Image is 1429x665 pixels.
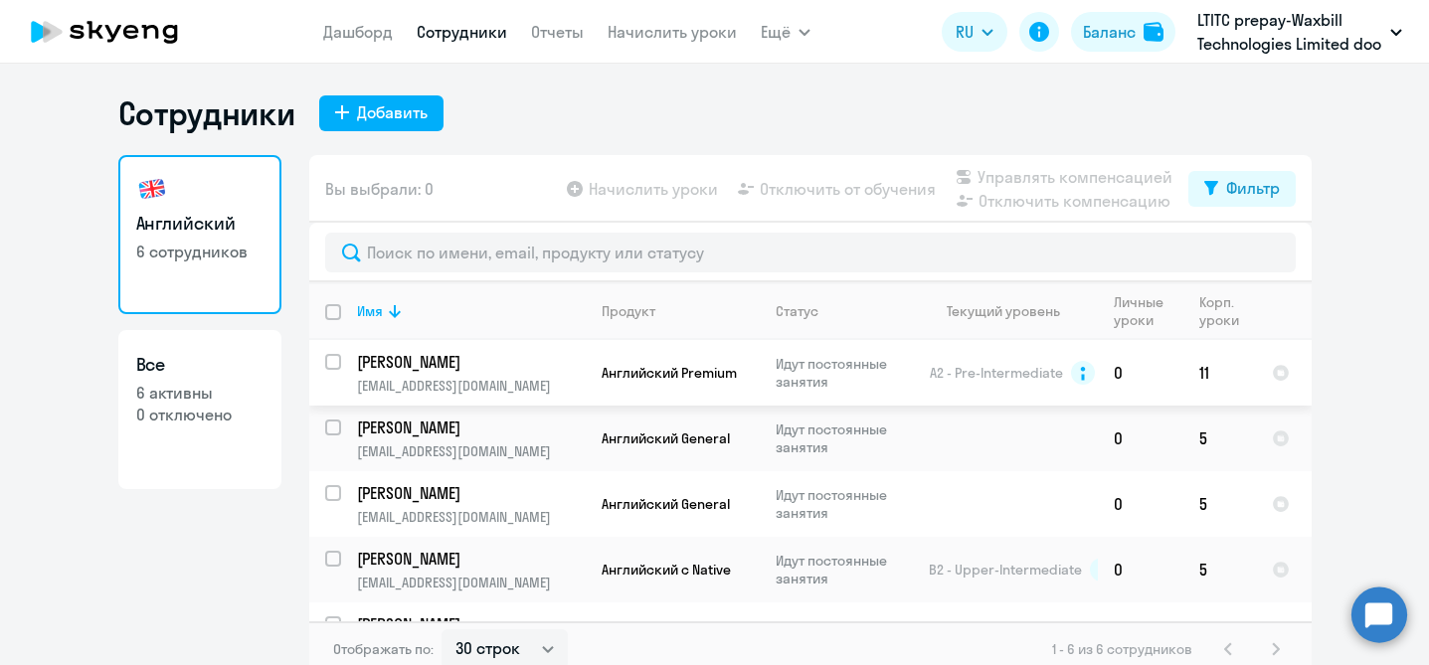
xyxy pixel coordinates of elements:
a: Отчеты [531,22,584,42]
button: RU [942,12,1007,52]
p: LTITC prepay-Waxbill Technologies Limited doo [GEOGRAPHIC_DATA], АНДРОМЕДА ЛАБ, ООО [1197,8,1382,56]
span: Вы выбрали: 0 [325,177,434,201]
p: 0 отключено [136,404,264,425]
p: [PERSON_NAME] [357,548,582,570]
div: Текущий уровень [947,302,1060,320]
p: [EMAIL_ADDRESS][DOMAIN_NAME] [357,442,585,460]
span: Английский с Native [602,561,731,579]
a: [PERSON_NAME] [357,482,585,504]
p: [PERSON_NAME] [357,416,582,438]
img: balance [1144,22,1163,42]
a: [PERSON_NAME] [357,351,585,373]
p: [PERSON_NAME] [357,351,582,373]
a: Все6 активны0 отключено [118,330,281,489]
td: 5 [1183,406,1256,471]
img: english [136,173,168,205]
td: 11 [1183,340,1256,406]
p: [EMAIL_ADDRESS][DOMAIN_NAME] [357,377,585,395]
a: [PERSON_NAME] [357,548,585,570]
div: Корп. уроки [1199,293,1255,329]
div: Имя [357,302,383,320]
div: Продукт [602,302,655,320]
p: [PERSON_NAME] [357,613,582,635]
span: B2 - Upper-Intermediate [929,561,1082,579]
p: [EMAIL_ADDRESS][DOMAIN_NAME] [357,574,585,591]
p: Идут постоянные занятия [776,355,912,391]
div: Текущий уровень [929,302,1097,320]
td: 0 [1098,406,1183,471]
input: Поиск по имени, email, продукту или статусу [325,233,1296,272]
span: Ещё [761,20,791,44]
h3: Все [136,352,264,378]
button: Добавить [319,95,444,131]
div: Личные уроки [1114,293,1182,329]
span: RU [956,20,974,44]
td: 0 [1098,537,1183,602]
p: 6 сотрудников [136,241,264,262]
td: 5 [1183,471,1256,537]
td: 0 [1098,340,1183,406]
p: Идут постоянные занятия [776,420,912,456]
div: Статус [776,302,912,320]
div: Статус [776,302,818,320]
div: Продукт [602,302,759,320]
span: Отображать по: [333,640,434,658]
button: Фильтр [1188,171,1296,207]
a: [PERSON_NAME] [357,416,585,438]
button: Ещё [761,12,810,52]
div: Корп. уроки [1199,293,1242,329]
div: Личные уроки [1114,293,1169,329]
a: Дашборд [323,22,393,42]
a: Начислить уроки [608,22,737,42]
td: 5 [1183,537,1256,602]
button: Балансbalance [1071,12,1175,52]
p: Идут постоянные занятия [776,486,912,522]
button: LTITC prepay-Waxbill Technologies Limited doo [GEOGRAPHIC_DATA], АНДРОМЕДА ЛАБ, ООО [1187,8,1412,56]
h1: Сотрудники [118,93,295,133]
div: Имя [357,302,585,320]
a: Английский6 сотрудников [118,155,281,314]
p: [EMAIL_ADDRESS][DOMAIN_NAME] [357,508,585,526]
div: Добавить [357,100,428,124]
span: Английский General [602,495,730,513]
p: 6 активны [136,382,264,404]
div: Фильтр [1226,176,1280,200]
span: Английский Premium [602,364,737,382]
div: Баланс [1083,20,1136,44]
p: [PERSON_NAME] [357,482,582,504]
h3: Английский [136,211,264,237]
p: Идут постоянные занятия [776,617,912,653]
td: 0 [1098,471,1183,537]
p: Идут постоянные занятия [776,552,912,587]
span: A2 - Pre-Intermediate [930,364,1063,382]
a: Сотрудники [417,22,507,42]
span: 1 - 6 из 6 сотрудников [1052,640,1192,658]
span: Английский General [602,429,730,447]
a: [PERSON_NAME] [357,613,585,635]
